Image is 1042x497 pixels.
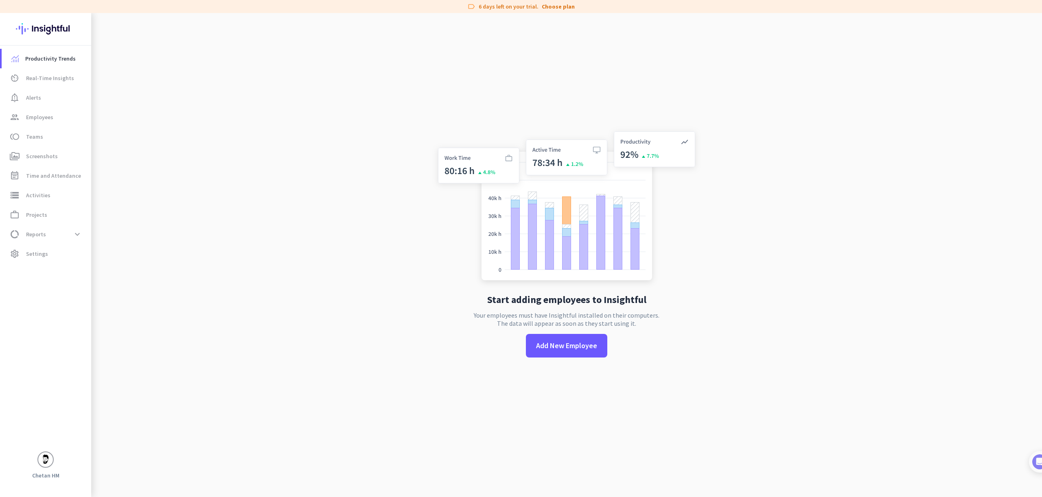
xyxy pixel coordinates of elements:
button: expand_more [70,227,85,242]
img: menu-item [11,55,19,62]
a: settingsSettings [2,244,91,264]
i: event_note [10,171,20,181]
a: menu-itemProductivity Trends [2,49,91,68]
img: avatar [39,453,52,466]
span: Activities [26,190,50,200]
span: Real-Time Insights [26,73,74,83]
a: groupEmployees [2,107,91,127]
a: perm_mediaScreenshots [2,146,91,166]
a: work_outlineProjects [2,205,91,225]
a: av_timerReal-Time Insights [2,68,91,88]
i: data_usage [10,229,20,239]
a: notification_importantAlerts [2,88,91,107]
span: Projects [26,210,47,220]
i: notification_important [10,93,20,102]
span: Productivity Trends [25,54,76,63]
a: Choose plan [542,2,575,11]
p: Your employees must have Insightful installed on their computers. The data will appear as soon as... [474,311,659,327]
button: Add New Employee [526,334,607,357]
span: Screenshots [26,151,58,161]
img: Insightful logo [16,13,75,45]
h2: Start adding employees to Insightful [487,295,646,305]
i: toll [10,132,20,142]
i: storage [10,190,20,200]
i: label [467,2,475,11]
i: group [10,112,20,122]
img: no-search-results [432,126,701,288]
i: settings [10,249,20,259]
span: Employees [26,112,53,122]
a: data_usageReportsexpand_more [2,225,91,244]
span: Teams [26,132,43,142]
i: av_timer [10,73,20,83]
i: perm_media [10,151,20,161]
span: Add New Employee [536,340,597,351]
a: tollTeams [2,127,91,146]
span: Alerts [26,93,41,102]
span: Reports [26,229,46,239]
i: work_outline [10,210,20,220]
a: storageActivities [2,185,91,205]
span: Time and Attendance [26,171,81,181]
a: event_noteTime and Attendance [2,166,91,185]
span: Settings [26,249,48,259]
